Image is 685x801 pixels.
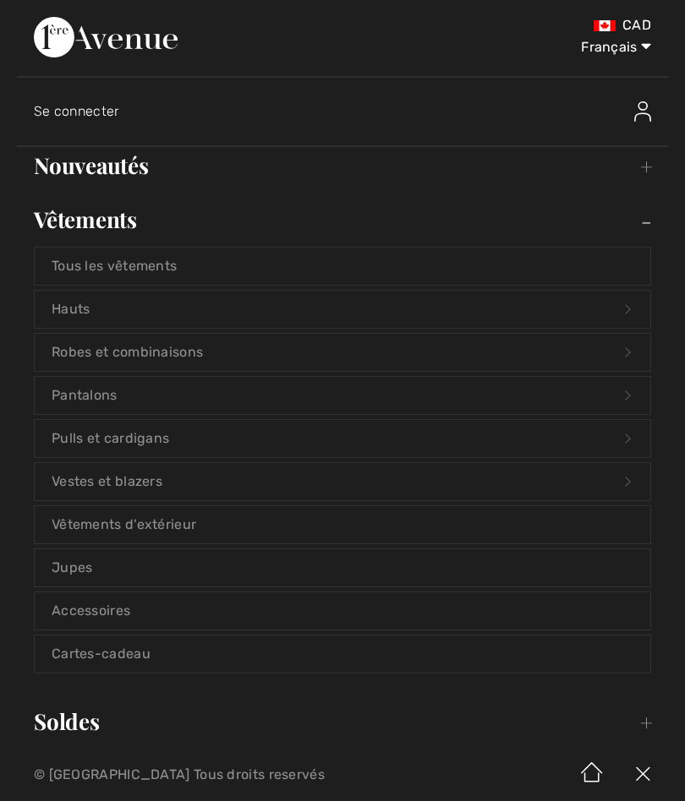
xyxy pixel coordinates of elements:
a: Accessoires [35,592,650,629]
a: Pulls et cardigans [35,420,650,457]
img: Accueil [567,749,617,801]
img: X [617,749,668,801]
p: © [GEOGRAPHIC_DATA] Tous droits reservés [34,769,404,781]
a: Soldes [17,703,668,740]
img: 1ère Avenue [34,17,178,57]
a: Hauts [35,291,650,328]
a: Tous les vêtements [35,248,650,285]
a: Vêtements d'extérieur [35,506,650,543]
a: Vêtements [17,201,668,238]
div: CAD [404,17,651,34]
a: Vestes et blazers [35,463,650,500]
a: Pantalons [35,377,650,414]
a: Robes et combinaisons [35,334,650,371]
a: Jupes [35,549,650,586]
span: Se connecter [34,103,120,119]
img: Se connecter [634,101,651,122]
a: Cartes-cadeau [35,635,650,673]
a: Nouveautés [17,147,668,184]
